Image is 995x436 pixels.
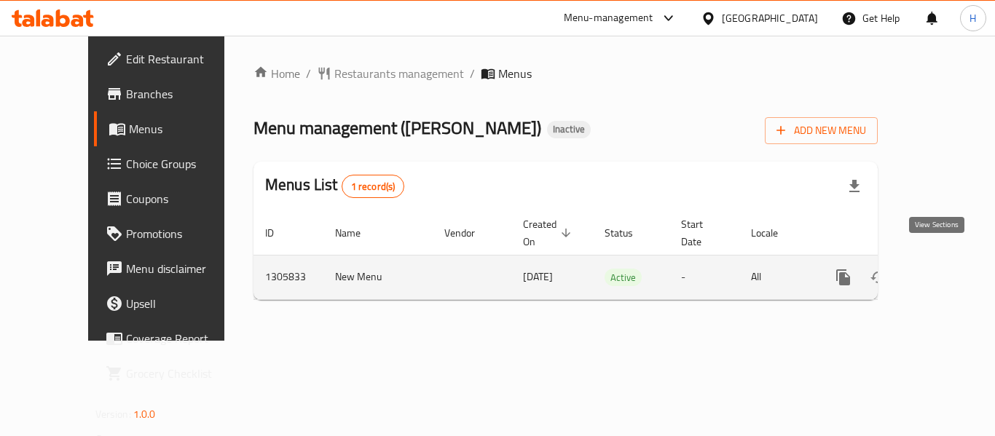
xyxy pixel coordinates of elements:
[523,267,553,286] span: [DATE]
[126,85,243,103] span: Branches
[342,180,404,194] span: 1 record(s)
[814,211,978,255] th: Actions
[265,224,293,242] span: ID
[94,146,254,181] a: Choice Groups
[94,286,254,321] a: Upsell
[826,260,861,295] button: more
[133,405,156,424] span: 1.0.0
[265,174,404,198] h2: Menus List
[564,9,653,27] div: Menu-management
[837,169,872,204] div: Export file
[126,365,243,382] span: Grocery Checklist
[129,120,243,138] span: Menus
[94,41,254,76] a: Edit Restaurant
[498,65,532,82] span: Menus
[94,321,254,356] a: Coverage Report
[253,65,300,82] a: Home
[94,251,254,286] a: Menu disclaimer
[342,175,405,198] div: Total records count
[323,255,433,299] td: New Menu
[547,121,591,138] div: Inactive
[681,215,722,250] span: Start Date
[970,10,976,26] span: H
[253,255,323,299] td: 1305833
[126,225,243,242] span: Promotions
[470,65,475,82] li: /
[776,122,866,140] span: Add New Menu
[605,224,652,242] span: Status
[335,224,379,242] span: Name
[444,224,494,242] span: Vendor
[334,65,464,82] span: Restaurants management
[306,65,311,82] li: /
[861,260,896,295] button: Change Status
[253,211,978,300] table: enhanced table
[94,216,254,251] a: Promotions
[669,255,739,299] td: -
[739,255,814,299] td: All
[94,356,254,391] a: Grocery Checklist
[523,215,575,250] span: Created On
[722,10,818,26] div: [GEOGRAPHIC_DATA]
[126,155,243,173] span: Choice Groups
[253,111,541,144] span: Menu management ( [PERSON_NAME] )
[605,269,642,286] span: Active
[126,260,243,277] span: Menu disclaimer
[94,76,254,111] a: Branches
[94,181,254,216] a: Coupons
[126,330,243,347] span: Coverage Report
[751,224,797,242] span: Locale
[317,65,464,82] a: Restaurants management
[547,123,591,135] span: Inactive
[94,111,254,146] a: Menus
[95,405,131,424] span: Version:
[126,50,243,68] span: Edit Restaurant
[253,65,878,82] nav: breadcrumb
[765,117,878,144] button: Add New Menu
[126,190,243,207] span: Coupons
[126,295,243,312] span: Upsell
